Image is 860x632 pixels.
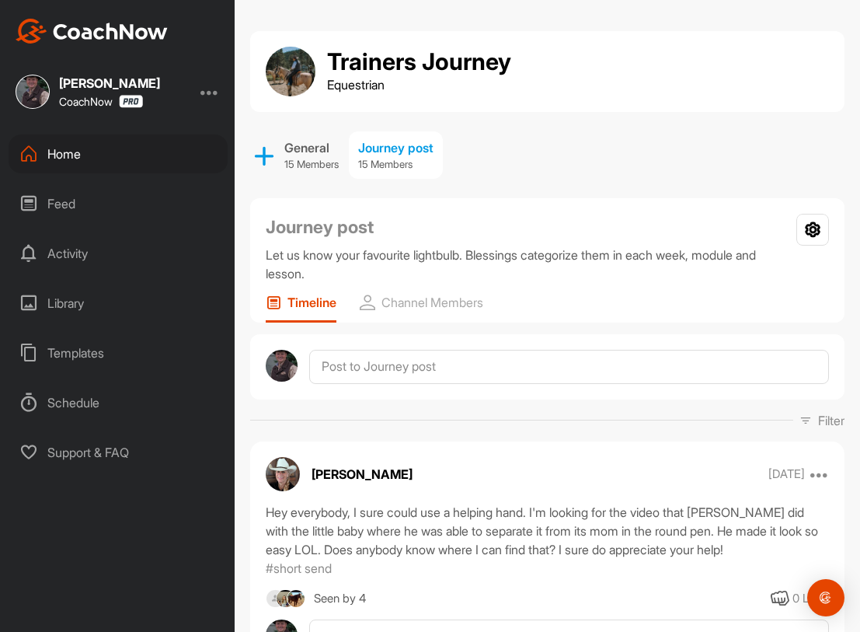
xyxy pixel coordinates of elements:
p: [PERSON_NAME] [312,465,413,484]
img: avatar [266,350,298,382]
div: Journey post [358,138,433,157]
img: avatar [266,457,300,491]
div: Hey everybody, I sure could use a helping hand. I'm looking for the video that [PERSON_NAME] did ... [266,503,829,559]
div: General [284,138,339,157]
div: 0 Likes [792,590,829,608]
p: 15 Members [358,157,433,173]
div: Schedule [9,383,228,422]
p: Equestrian [327,75,511,94]
p: Timeline [287,295,336,310]
p: Let us know your favourite lightbulb. Blessings categorize them in each week, module and lesson. [266,246,796,283]
div: CoachNow [59,95,143,108]
div: Open Intercom Messenger [807,579,844,616]
h1: Trainers Journey [327,49,511,75]
img: CoachNow Pro [119,95,143,108]
p: Filter [818,411,844,430]
img: square_default-ef6cabf814de5a2bf16c804365e32c732080f9872bdf737d349900a9daf73cf9.png [266,589,285,609]
img: square_16fdf1e86c07f7911593a55b205711d4.jpg [276,589,295,609]
div: Support & FAQ [9,433,228,472]
img: CoachNow [16,19,168,44]
div: Library [9,284,228,323]
div: Home [9,134,228,173]
p: [DATE] [768,466,805,482]
div: Activity [9,234,228,273]
div: [PERSON_NAME] [59,77,160,89]
div: Templates [9,333,228,372]
div: Feed [9,184,228,223]
img: square_f8f397c70efcd0ae6f92c40788c6018a.jpg [16,75,50,109]
p: #short send [266,559,332,578]
h2: Journey post [266,214,374,240]
p: 15 Members [284,157,339,173]
img: square_7e9c407ec62f4c58007ea970c709ef6b.jpg [287,589,306,609]
div: Seen by 4 [314,589,366,609]
img: group [266,47,315,96]
p: Channel Members [381,295,483,310]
